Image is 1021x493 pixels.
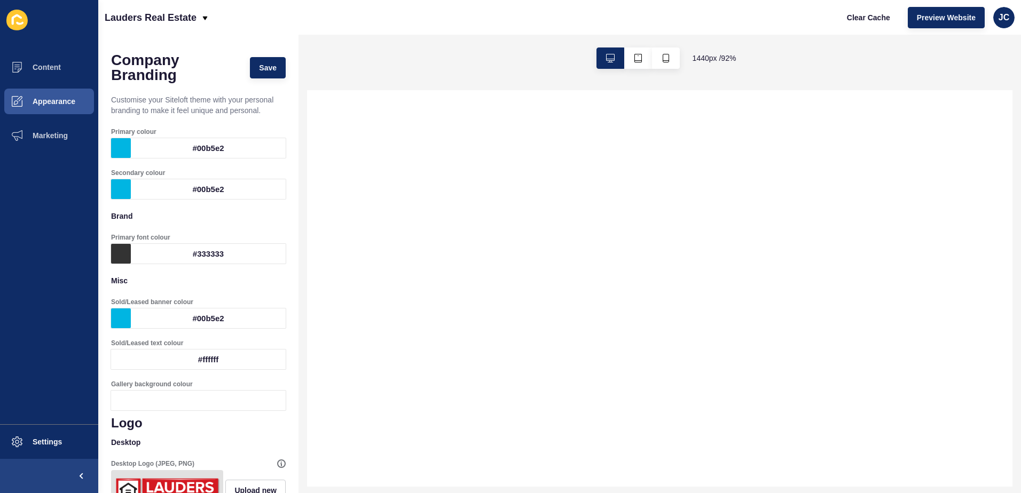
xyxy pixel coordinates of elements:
[131,244,286,264] div: #333333
[111,204,286,228] p: Brand
[131,138,286,158] div: #00b5e2
[693,53,736,63] span: 1440 px / 92 %
[131,349,286,369] div: #ffffff
[131,179,286,199] div: #00b5e2
[111,269,286,292] p: Misc
[999,12,1009,23] span: JC
[838,7,899,28] button: Clear Cache
[111,431,286,454] p: Desktop
[111,380,193,388] label: Gallery background colour
[111,459,194,468] label: Desktop Logo (JPEG, PNG)
[111,339,183,347] label: Sold/Leased text colour
[111,233,170,242] label: Primary font colour
[847,12,890,23] span: Clear Cache
[111,416,286,431] h1: Logo
[917,12,976,23] span: Preview Website
[111,298,193,306] label: Sold/Leased banner colour
[111,169,165,177] label: Secondary colour
[111,88,286,122] p: Customise your Siteloft theme with your personal branding to make it feel unique and personal.
[908,7,985,28] button: Preview Website
[259,62,277,73] span: Save
[131,308,286,328] div: #00b5e2
[111,128,156,136] label: Primary colour
[250,57,286,78] button: Save
[111,53,239,83] h1: Company Branding
[105,4,197,31] p: Lauders Real Estate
